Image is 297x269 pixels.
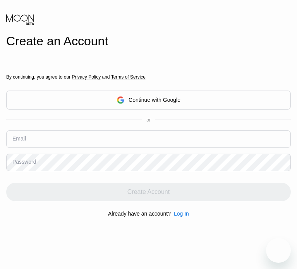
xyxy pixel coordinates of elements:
div: Email [12,135,26,142]
div: Create an Account [6,34,291,48]
span: and [101,74,111,80]
span: Privacy Policy [72,74,101,80]
div: Password [12,159,36,165]
div: or [146,117,151,123]
iframe: Button to launch messaging window [266,238,291,263]
div: Continue with Google [129,97,180,103]
div: Log In [171,211,189,217]
div: Already have an account? [108,211,171,217]
div: Log In [174,211,189,217]
div: By continuing, you agree to our [6,74,291,80]
span: Terms of Service [111,74,146,80]
div: Continue with Google [6,91,291,110]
